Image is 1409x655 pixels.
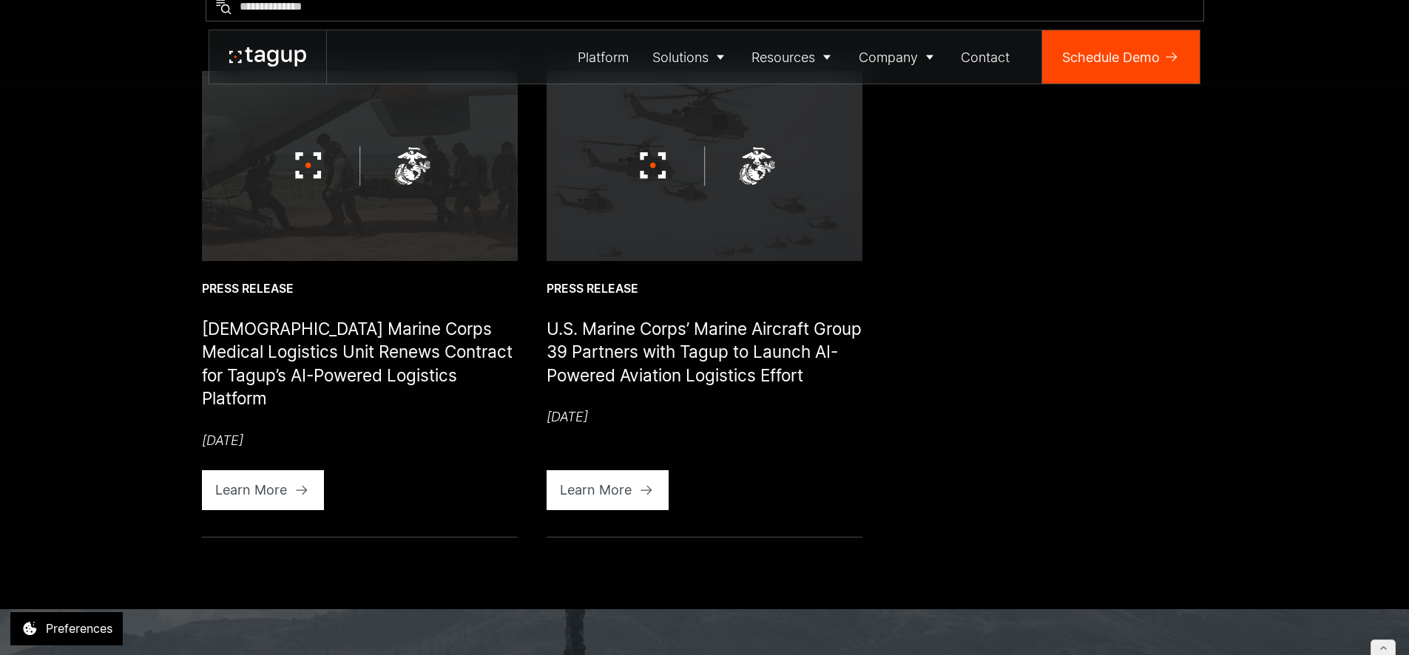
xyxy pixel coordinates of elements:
[961,47,1010,67] div: Contact
[560,480,632,500] div: Learn More
[202,281,518,297] div: Press Release
[547,407,862,427] div: [DATE]
[859,47,918,67] div: Company
[652,47,709,67] div: Solutions
[202,470,324,510] a: Learn More
[215,480,287,500] div: Learn More
[547,470,669,510] a: Learn More
[547,317,862,387] h1: U.S. Marine Corps’ Marine Aircraft Group 39 Partners with Tagup to Launch AI-Powered Aviation Log...
[1042,30,1200,84] a: Schedule Demo
[202,317,518,410] h1: [DEMOGRAPHIC_DATA] Marine Corps Medical Logistics Unit Renews Contract for Tagup’s AI-Powered Log...
[847,30,950,84] a: Company
[547,281,862,297] div: Press Release
[740,30,848,84] a: Resources
[751,47,815,67] div: Resources
[578,47,629,67] div: Platform
[567,30,641,84] a: Platform
[1062,47,1160,67] div: Schedule Demo
[950,30,1022,84] a: Contact
[202,430,518,450] div: [DATE]
[641,30,740,84] a: Solutions
[46,620,112,637] div: Preferences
